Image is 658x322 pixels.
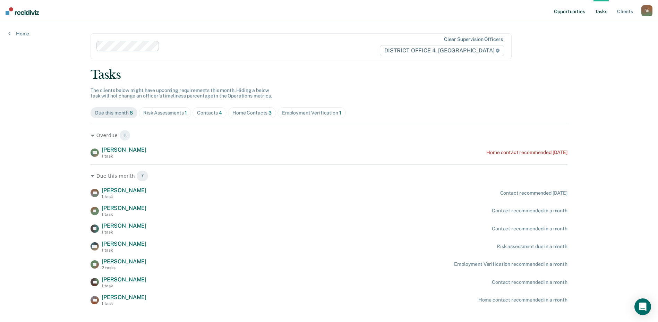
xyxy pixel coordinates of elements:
div: Due this month 7 [91,170,567,181]
div: Contact recommended in a month [492,208,567,214]
span: 7 [136,170,148,181]
div: Clear supervision officers [444,36,503,42]
span: 1 [339,110,341,116]
span: [PERSON_NAME] [102,258,146,265]
div: 1 task [102,212,146,217]
div: 1 task [102,194,146,199]
div: Contacts [197,110,222,116]
div: Overdue 1 [91,130,567,141]
a: Home [8,31,29,37]
div: Contact recommended in a month [492,279,567,285]
div: 1 task [102,230,146,235]
span: 8 [130,110,133,116]
div: Contact recommended in a month [492,226,567,232]
div: 2 tasks [102,265,146,270]
span: [PERSON_NAME] [102,222,146,229]
div: Home contact recommended in a month [478,297,567,303]
div: 1 task [102,154,146,159]
button: BB [641,5,652,16]
span: [PERSON_NAME] [102,205,146,211]
span: [PERSON_NAME] [102,276,146,283]
span: 1 [185,110,187,116]
span: The clients below might have upcoming requirements this month. Hiding a below task will not chang... [91,87,272,99]
div: 1 task [102,248,146,253]
div: Home Contacts [232,110,272,116]
div: Contact recommended [DATE] [500,190,567,196]
span: [PERSON_NAME] [102,294,146,300]
span: 1 [119,130,130,141]
span: DISTRICT OFFICE 4, [GEOGRAPHIC_DATA] [380,45,504,56]
div: 1 task [102,283,146,288]
span: [PERSON_NAME] [102,240,146,247]
div: Employment Verification [282,110,341,116]
div: 1 task [102,301,146,306]
div: Risk assessment due in a month [497,244,567,249]
div: B B [641,5,652,16]
span: [PERSON_NAME] [102,146,146,153]
span: 3 [268,110,272,116]
div: Tasks [91,68,567,82]
div: Home contact recommended [DATE] [486,150,567,155]
div: Risk Assessments [143,110,187,116]
div: Due this month [95,110,133,116]
span: [PERSON_NAME] [102,187,146,194]
div: Open Intercom Messenger [634,298,651,315]
div: Employment Verification recommended in a month [454,261,567,267]
img: Recidiviz [6,7,39,15]
span: 4 [219,110,222,116]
